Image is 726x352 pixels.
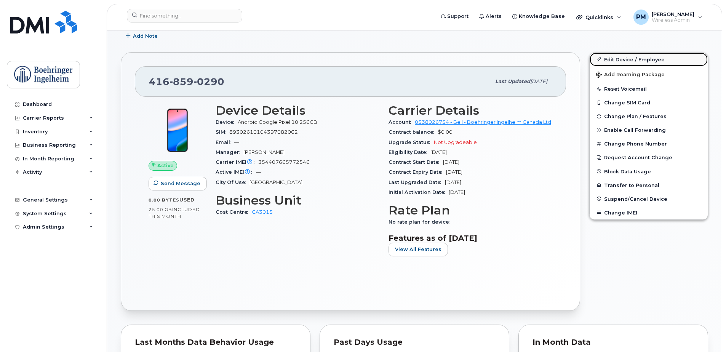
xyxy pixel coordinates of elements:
span: — [234,139,239,145]
span: Manager [216,149,243,155]
a: 0538026754 - Bell - Boehringer Ingelheim Canada Ltd [415,119,551,125]
span: [GEOGRAPHIC_DATA] [249,179,302,185]
button: Change Plan / Features [590,109,708,123]
div: Priyanka Modhvadiya [628,10,708,25]
span: Knowledge Base [519,13,565,20]
span: Not Upgradeable [434,139,477,145]
button: Block Data Usage [590,165,708,178]
span: [DATE] [530,78,547,84]
button: Suspend/Cancel Device [590,192,708,206]
span: Account [389,119,415,125]
button: Change SIM Card [590,96,708,109]
span: Suspend/Cancel Device [604,196,667,202]
span: No rate plan for device [389,219,453,225]
button: Request Account Change [590,150,708,164]
span: Device [216,119,238,125]
span: [DATE] [446,169,462,175]
span: [PERSON_NAME] [652,11,694,17]
span: SIM [216,129,229,135]
span: Contract Start Date [389,159,443,165]
button: Send Message [149,177,207,190]
span: — [256,169,261,175]
span: 0.00 Bytes [149,197,179,203]
span: Send Message [161,180,200,187]
span: 25.00 GB [149,207,172,212]
button: Transfer to Personal [590,178,708,192]
span: 0290 [193,76,224,87]
span: [DATE] [443,159,459,165]
span: Support [447,13,469,20]
span: 354407665772546 [258,159,310,165]
span: 859 [170,76,193,87]
button: View All Features [389,243,448,256]
span: 89302610104397082062 [229,129,298,135]
span: [DATE] [445,179,461,185]
span: [PERSON_NAME] [243,149,285,155]
span: [DATE] [449,189,465,195]
h3: Features as of [DATE] [389,234,552,243]
span: PM [636,13,646,22]
div: Last Months Data Behavior Usage [135,339,296,346]
span: Wireless Admin [652,17,694,23]
span: Active [157,162,174,169]
span: Change Plan / Features [604,114,667,119]
button: Reset Voicemail [590,82,708,96]
a: Support [435,9,474,24]
h3: Device Details [216,104,379,117]
h3: Business Unit [216,194,379,207]
button: Change IMEI [590,206,708,219]
span: View All Features [395,246,441,253]
span: City Of Use [216,179,249,185]
span: Cost Centre [216,209,252,215]
span: Quicklinks [585,14,613,20]
button: Add Roaming Package [590,66,708,82]
span: Email [216,139,234,145]
span: Initial Activation Date [389,189,449,195]
span: Alerts [486,13,502,20]
a: Knowledge Base [507,9,570,24]
a: Alerts [474,9,507,24]
span: Enable Call Forwarding [604,127,666,133]
span: 416 [149,76,224,87]
span: used [179,197,195,203]
span: Contract balance [389,129,438,135]
span: Carrier IMEI [216,159,258,165]
span: Add Note [133,32,158,40]
span: Add Roaming Package [596,72,665,79]
span: Last updated [495,78,530,84]
span: Eligibility Date [389,149,430,155]
div: Quicklinks [571,10,627,25]
span: Last Upgraded Date [389,179,445,185]
span: $0.00 [438,129,453,135]
a: Edit Device / Employee [590,53,708,66]
img: Pixel_10.png [155,107,200,153]
button: Enable Call Forwarding [590,123,708,137]
div: Past Days Usage [334,339,495,346]
span: Android Google Pixel 10 256GB [238,119,317,125]
span: [DATE] [430,149,447,155]
input: Find something... [127,9,242,22]
span: Upgrade Status [389,139,434,145]
h3: Carrier Details [389,104,552,117]
a: CA3015 [252,209,273,215]
h3: Rate Plan [389,203,552,217]
span: included this month [149,206,200,219]
button: Add Note [121,29,164,43]
span: Contract Expiry Date [389,169,446,175]
div: In Month Data [533,339,694,346]
span: Active IMEI [216,169,256,175]
button: Change Phone Number [590,137,708,150]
